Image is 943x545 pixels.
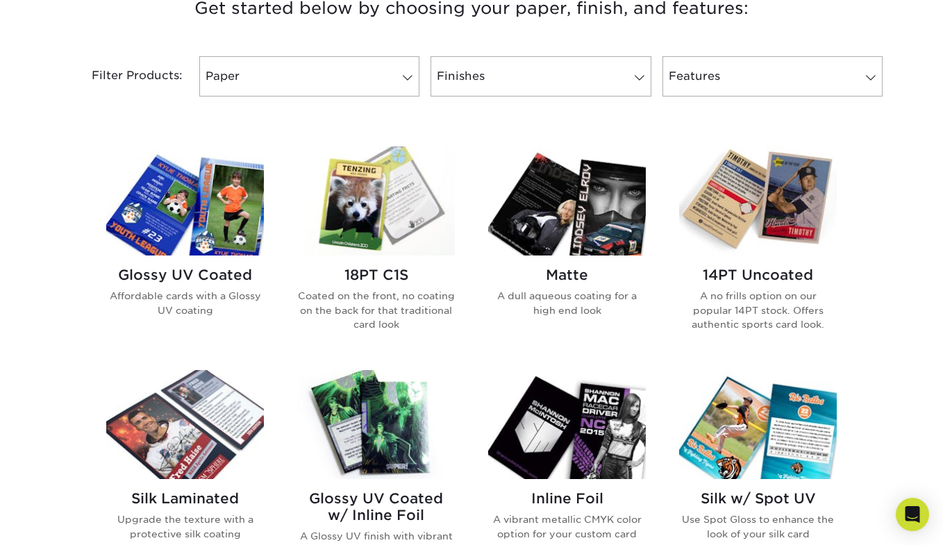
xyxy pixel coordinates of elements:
[679,267,837,283] h2: 14PT Uncoated
[297,490,455,523] h2: Glossy UV Coated w/ Inline Foil
[679,146,837,353] a: 14PT Uncoated Trading Cards 14PT Uncoated A no frills option on our popular 14PT stock. Offers au...
[488,490,646,507] h2: Inline Foil
[106,146,264,255] img: Glossy UV Coated Trading Cards
[679,490,837,507] h2: Silk w/ Spot UV
[297,370,455,479] img: Glossy UV Coated w/ Inline Foil Trading Cards
[106,370,264,479] img: Silk Laminated Trading Cards
[896,498,929,531] div: Open Intercom Messenger
[488,267,646,283] h2: Matte
[297,289,455,331] p: Coated on the front, no coating on the back for that traditional card look
[679,146,837,255] img: 14PT Uncoated Trading Cards
[106,267,264,283] h2: Glossy UV Coated
[679,289,837,331] p: A no frills option on our popular 14PT stock. Offers authentic sports card look.
[106,490,264,507] h2: Silk Laminated
[488,289,646,317] p: A dull aqueous coating for a high end look
[106,289,264,317] p: Affordable cards with a Glossy UV coating
[431,56,651,97] a: Finishes
[297,146,455,255] img: 18PT C1S Trading Cards
[488,146,646,255] img: Matte Trading Cards
[55,56,194,97] div: Filter Products:
[297,146,455,353] a: 18PT C1S Trading Cards 18PT C1S Coated on the front, no coating on the back for that traditional ...
[488,146,646,353] a: Matte Trading Cards Matte A dull aqueous coating for a high end look
[662,56,883,97] a: Features
[488,370,646,479] img: Inline Foil Trading Cards
[106,512,264,541] p: Upgrade the texture with a protective silk coating
[679,512,837,541] p: Use Spot Gloss to enhance the look of your silk card
[106,146,264,353] a: Glossy UV Coated Trading Cards Glossy UV Coated Affordable cards with a Glossy UV coating
[199,56,419,97] a: Paper
[297,267,455,283] h2: 18PT C1S
[488,512,646,541] p: A vibrant metallic CMYK color option for your custom card
[679,370,837,479] img: Silk w/ Spot UV Trading Cards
